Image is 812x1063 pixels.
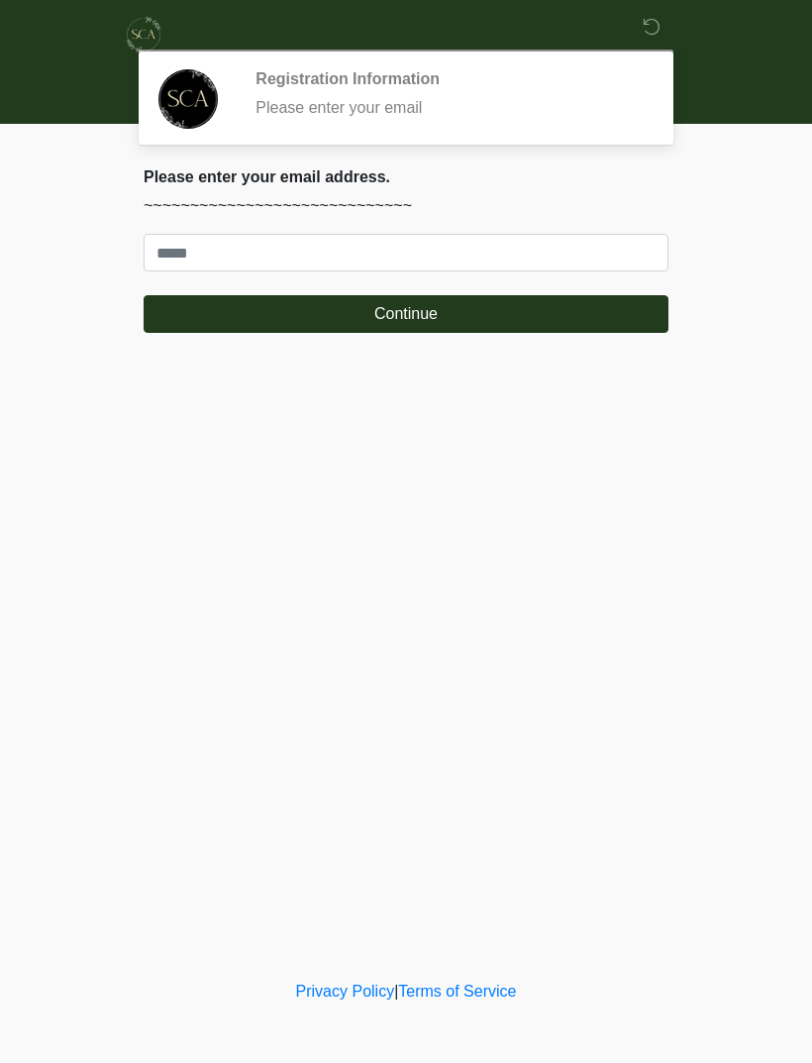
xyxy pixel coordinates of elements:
[394,983,398,1000] a: |
[144,295,668,333] button: Continue
[144,194,668,218] p: ~~~~~~~~~~~~~~~~~~~~~~~~~~~~~
[144,167,668,186] h2: Please enter your email address.
[398,983,516,1000] a: Terms of Service
[124,15,163,54] img: Skinchic Dallas Logo
[255,96,639,120] div: Please enter your email
[296,983,395,1000] a: Privacy Policy
[255,69,639,88] h2: Registration Information
[158,69,218,129] img: Agent Avatar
